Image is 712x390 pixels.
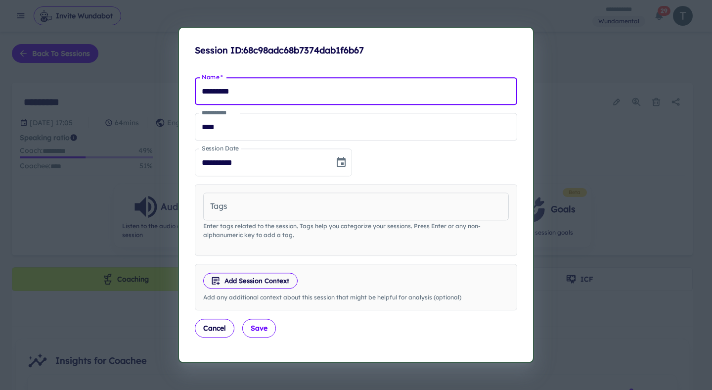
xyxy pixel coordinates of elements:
button: Cancel [195,319,234,338]
p: Add any additional context about this session that might be helpful for analysis (optional) [203,293,509,302]
label: Session Date [202,144,239,152]
label: Name * [202,73,223,81]
button: Add Session Context [203,273,298,289]
button: Save [242,319,276,338]
h6: Session ID: 68c98adc68b7374dab1f6b67 [195,44,517,57]
p: Enter tags related to the session. Tags help you categorize your sessions. Press Enter or any non... [203,222,509,240]
button: Choose date, selected date is Sep 16, 2025 [331,152,351,172]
